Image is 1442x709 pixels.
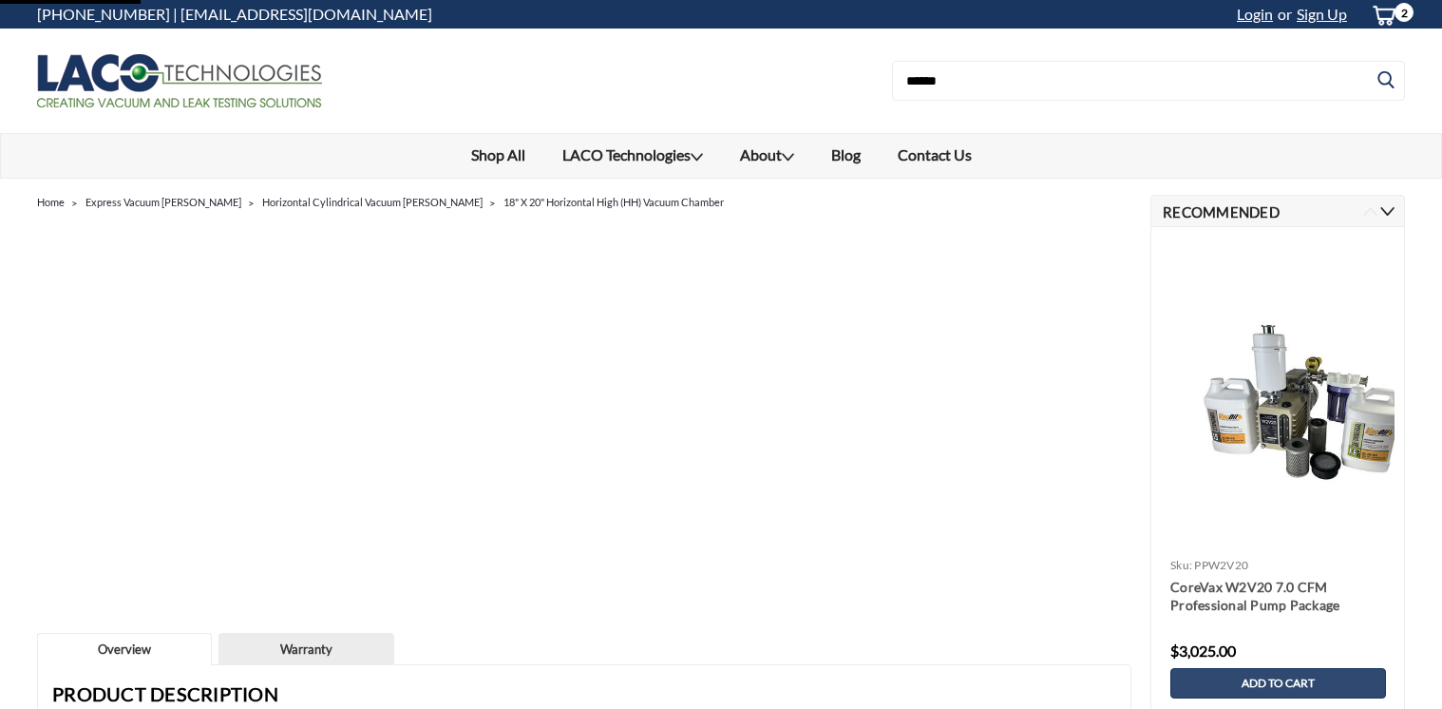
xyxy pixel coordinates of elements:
a: Horizontal Cylindrical Vacuum [PERSON_NAME] [262,196,483,208]
span: or [1273,5,1292,23]
span: Add to Cart [1242,677,1315,690]
a: Shop All [452,134,543,176]
a: LACO Technologies [543,134,721,178]
a: CoreVax W2V20 7.0 CFM Professional Pump Package [1170,578,1386,616]
h2: Recommended [1150,195,1405,227]
a: cart-preview-dropdown [1357,1,1405,29]
a: 18" X 20" Horizontal High (HH) Vacuum Chamber [503,196,724,208]
span: 2 [1395,3,1414,22]
a: About [721,134,812,178]
a: Express Vacuum [PERSON_NAME] [85,196,241,208]
a: Warranty [219,634,392,666]
span: PPW2V20 [1194,558,1248,572]
a: Add to Cart [1170,668,1386,699]
button: Previous [1363,204,1377,219]
span: $3,025.00 [1170,642,1236,660]
a: Contact Us [879,134,990,176]
span: sku: [1170,558,1192,572]
a: Blog [812,134,879,176]
a: Home [37,196,65,208]
a: Overview [37,633,212,666]
img: LACO Technologies [37,54,322,107]
a: sku: PPW2V20 [1170,558,1248,572]
button: Next [1380,204,1395,219]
